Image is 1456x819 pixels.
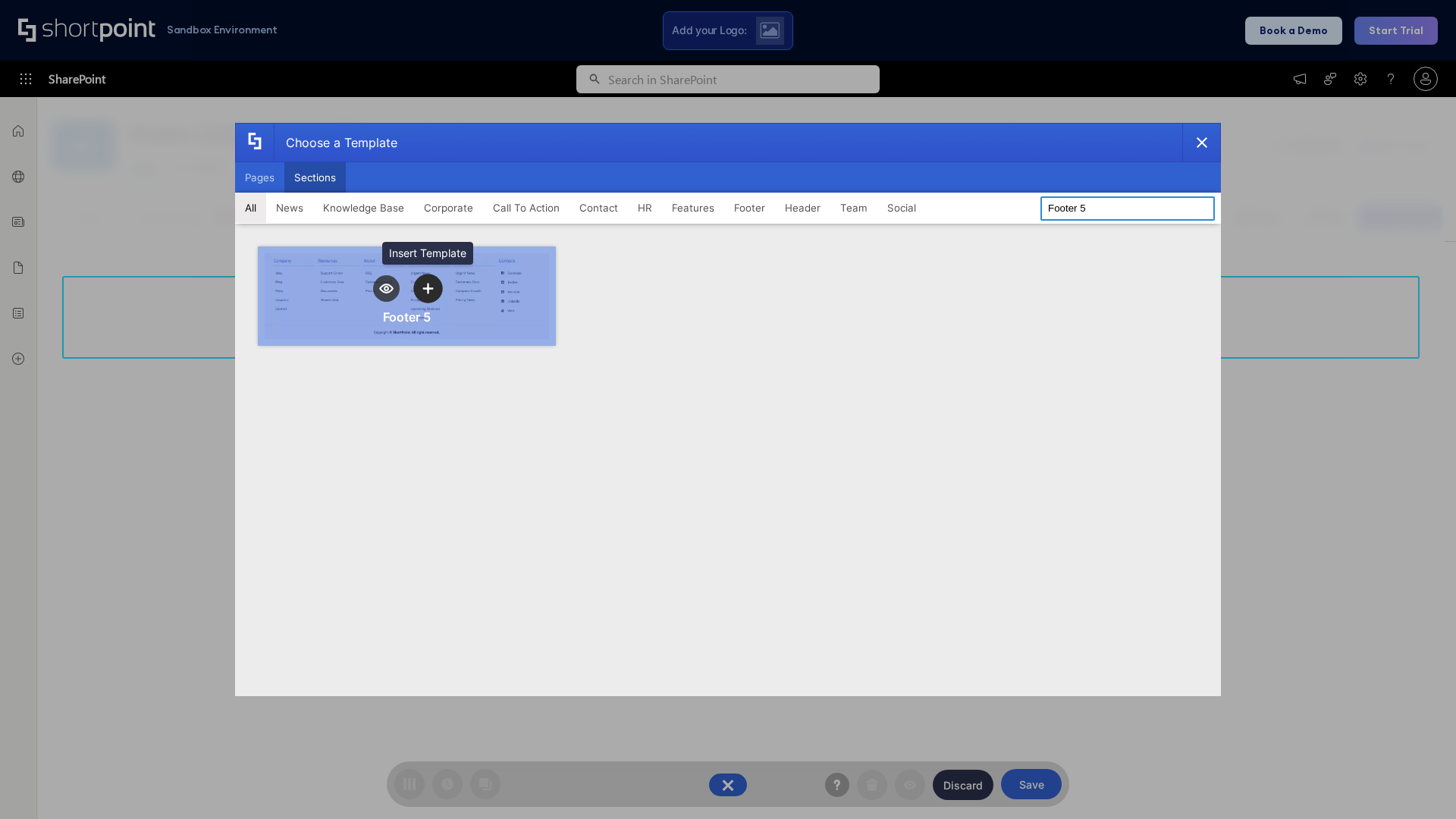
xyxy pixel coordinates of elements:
[662,193,724,223] button: Features
[313,193,414,223] button: Knowledge Base
[1040,196,1215,221] input: Search
[284,162,346,193] button: Sections
[775,193,830,223] button: Header
[724,193,775,223] button: Footer
[235,123,1221,696] div: template selector
[830,193,877,223] button: Team
[877,193,926,223] button: Social
[414,193,483,223] button: Corporate
[628,193,662,223] button: HR
[235,162,284,193] button: Pages
[1380,746,1456,819] iframe: Chat Widget
[266,193,313,223] button: News
[235,193,266,223] button: All
[483,193,570,223] button: Call To Action
[274,124,397,162] div: Choose a Template
[383,309,431,325] div: Footer 5
[570,193,628,223] button: Contact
